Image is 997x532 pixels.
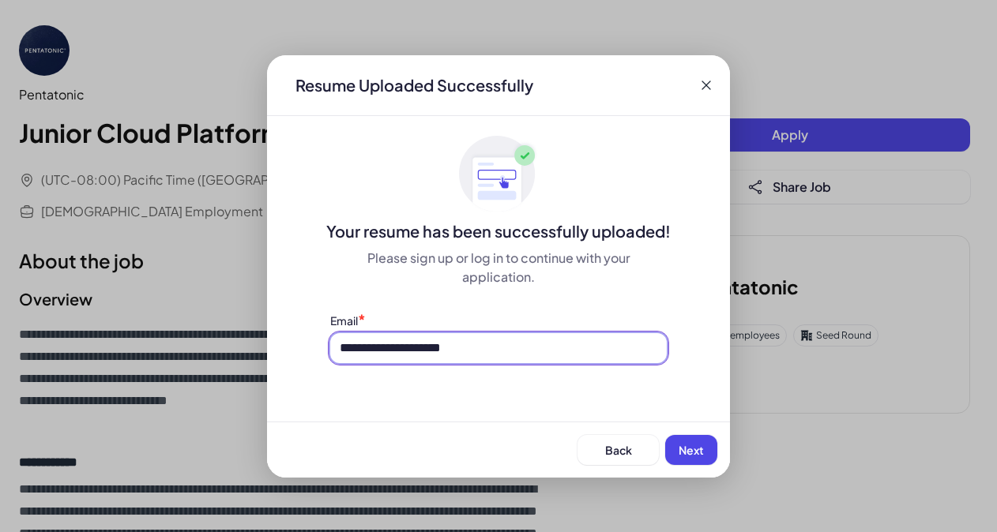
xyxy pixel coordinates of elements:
div: Resume Uploaded Successfully [283,74,546,96]
span: Next [679,443,704,457]
div: Your resume has been successfully uploaded! [267,220,730,242]
div: Please sign up or log in to continue with your application. [330,249,667,287]
label: Email [330,313,358,328]
button: Back [578,435,659,465]
button: Next [665,435,717,465]
img: ApplyedMaskGroup3.svg [459,135,538,214]
span: Back [605,443,632,457]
